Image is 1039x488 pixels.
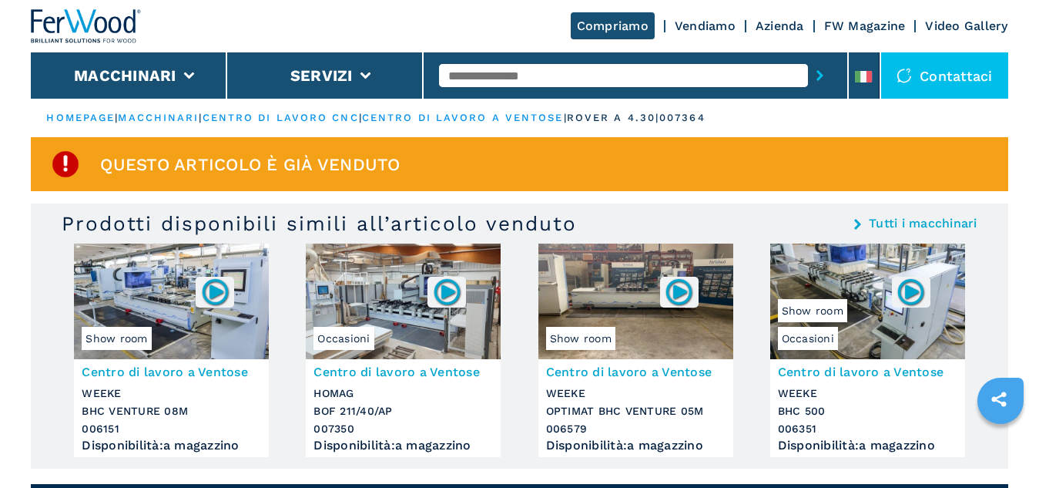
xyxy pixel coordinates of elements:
h3: WEEKE OPTIMAT BHC VENTURE 05M 006579 [546,385,726,438]
span: | [359,112,362,123]
a: macchinari [118,112,199,123]
a: Tutti i macchinari [869,217,977,230]
img: SoldProduct [50,149,81,180]
a: centro di lavoro cnc [203,112,359,123]
a: Video Gallery [925,19,1007,33]
div: Disponibilità : a magazzino [313,442,493,449]
a: Centro di lavoro a Ventose WEEKE BHC VENTURE 08MShow room006151Centro di lavoro a VentoseWEEKEBHC... [74,244,269,457]
h3: WEEKE BHC 500 006351 [778,385,957,438]
h3: Centro di lavoro a Ventose [313,363,493,381]
a: sharethis [980,380,1018,419]
div: Disponibilità : a magazzino [778,442,957,449]
h3: HOMAG BOF 211/40/AP 007350 [313,385,493,438]
h3: WEEKE BHC VENTURE 08M 006151 [82,385,261,438]
span: Show room [82,327,151,350]
a: centro di lavoro a ventose [362,112,564,123]
span: Show room [778,299,847,322]
img: 007350 [432,277,462,307]
a: Centro di lavoro a Ventose WEEKE BHC 500OccasioniShow room006351Centro di lavoro a VentoseWEEKEBH... [770,244,965,457]
img: Centro di lavoro a Ventose WEEKE BHC VENTURE 08M [74,244,269,359]
p: 007364 [659,111,706,125]
h3: Centro di lavoro a Ventose [546,363,726,381]
img: 006351 [896,277,926,307]
img: Centro di lavoro a Ventose WEEKE BHC 500 [770,244,965,359]
span: Occasioni [778,327,838,350]
div: Disponibilità : a magazzino [546,442,726,449]
p: rover a 4.30 | [567,111,659,125]
a: HOMEPAGE [46,112,115,123]
div: Contattaci [881,52,1008,99]
span: Show room [546,327,615,350]
button: Servizi [290,66,353,85]
span: Questo articolo è già venduto [100,156,400,173]
span: | [564,112,567,123]
a: Centro di lavoro a Ventose HOMAG BOF 211/40/APOccasioni007350Centro di lavoro a VentoseHOMAGBOF 2... [306,244,501,457]
img: Centro di lavoro a Ventose WEEKE OPTIMAT BHC VENTURE 05M [538,244,733,359]
img: 006151 [200,277,230,307]
img: Contattaci [897,68,912,83]
h3: Centro di lavoro a Ventose [778,363,957,381]
h3: Prodotti disponibili simili all’articolo venduto [62,211,577,236]
h3: Centro di lavoro a Ventose [82,363,261,381]
span: Occasioni [313,327,374,350]
iframe: Chat [974,419,1027,476]
span: | [115,112,118,123]
img: Centro di lavoro a Ventose HOMAG BOF 211/40/AP [306,244,501,359]
a: FW Magazine [824,19,906,33]
a: Vendiamo [675,19,736,33]
button: Macchinari [74,66,176,85]
span: | [199,112,202,123]
div: Disponibilità : a magazzino [82,442,261,449]
img: Ferwood [31,9,142,43]
a: Azienda [756,19,804,33]
a: Compriamo [571,12,655,39]
a: Centro di lavoro a Ventose WEEKE OPTIMAT BHC VENTURE 05MShow room006579Centro di lavoro a Ventose... [538,244,733,457]
button: submit-button [808,58,832,93]
img: 006579 [664,277,694,307]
